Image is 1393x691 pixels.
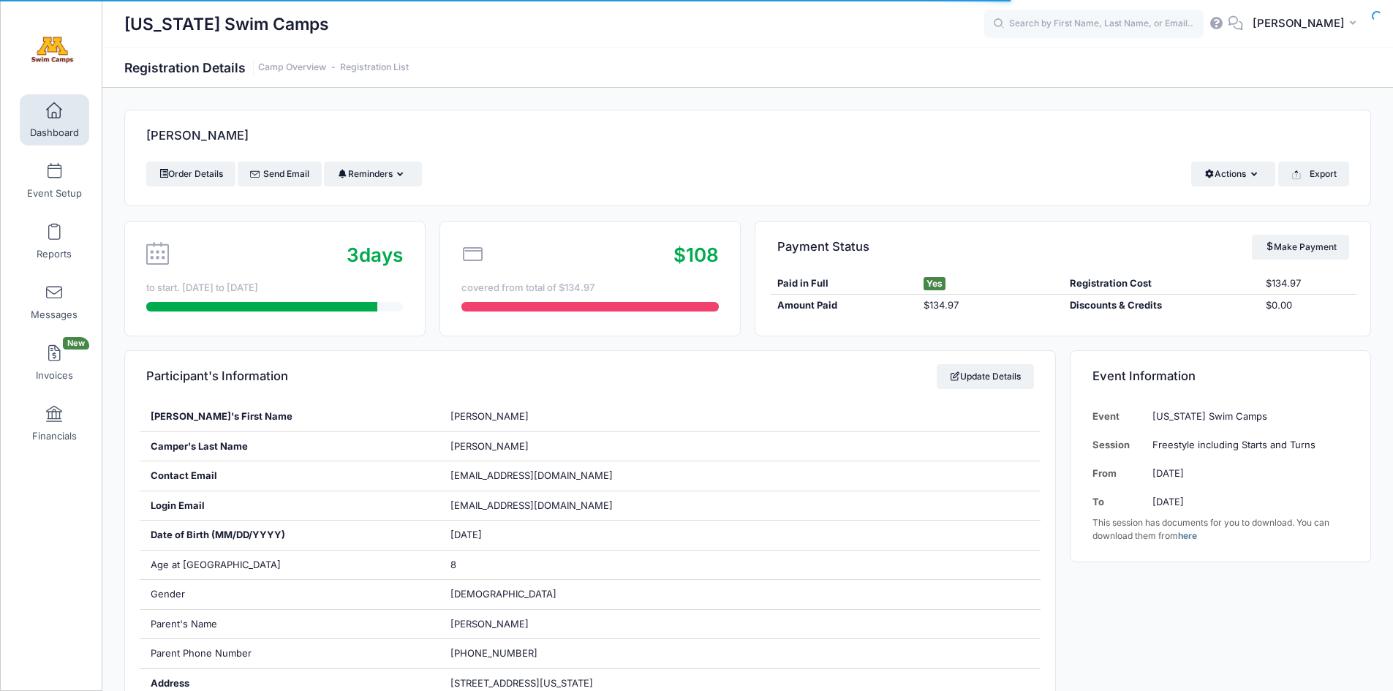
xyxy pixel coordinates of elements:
button: [PERSON_NAME] [1243,7,1371,41]
h4: Event Information [1092,356,1196,398]
span: Dashboard [30,127,79,139]
span: New [63,337,89,350]
div: $134.97 [1258,276,1356,291]
button: Export [1278,162,1349,186]
span: [PERSON_NAME] [450,618,529,630]
span: Reports [37,248,72,260]
span: $108 [673,243,719,266]
a: Dashboard [20,94,89,146]
td: [US_STATE] Swim Camps [1145,402,1348,431]
span: [PHONE_NUMBER] [450,647,537,659]
a: Minnesota Swim Camps [1,15,103,85]
input: Search by First Name, Last Name, or Email... [984,10,1204,39]
td: From [1092,459,1146,488]
div: Camper's Last Name [140,432,440,461]
span: [DEMOGRAPHIC_DATA] [450,588,556,600]
td: Event [1092,402,1146,431]
a: Camp Overview [258,62,326,73]
span: [PERSON_NAME] [450,410,529,422]
span: [PERSON_NAME] [450,440,529,452]
a: Financials [20,398,89,449]
span: [PERSON_NAME] [1253,15,1345,31]
span: 3 [347,243,359,266]
a: Update Details [937,364,1034,389]
td: Freestyle including Starts and Turns [1145,431,1348,459]
h4: Participant's Information [146,356,288,398]
a: Order Details [146,162,235,186]
span: [STREET_ADDRESS][US_STATE] [450,677,593,689]
td: [DATE] [1145,488,1348,516]
div: Age at [GEOGRAPHIC_DATA] [140,551,440,580]
span: Event Setup [27,187,82,200]
div: Amount Paid [770,298,916,313]
img: Minnesota Swim Camps [25,23,80,78]
td: [DATE] [1145,459,1348,488]
div: Gender [140,580,440,609]
a: Make Payment [1252,235,1349,260]
h4: Payment Status [777,226,869,268]
a: Send Email [238,162,322,186]
a: Registration List [340,62,409,73]
h4: [PERSON_NAME] [146,116,249,157]
td: Session [1092,431,1146,459]
span: Financials [32,430,77,442]
div: Registration Cost [1063,276,1258,291]
div: Parent Phone Number [140,639,440,668]
span: 8 [450,559,456,570]
a: Messages [20,276,89,328]
div: Date of Birth (MM/DD/YYYY) [140,521,440,550]
div: to start. [DATE] to [DATE] [146,281,403,295]
div: Contact Email [140,461,440,491]
div: Parent's Name [140,610,440,639]
div: This session has documents for you to download. You can download them from [1092,516,1349,543]
div: [PERSON_NAME]'s First Name [140,402,440,431]
a: Event Setup [20,155,89,206]
div: Login Email [140,491,440,521]
div: days [347,241,403,269]
button: Actions [1191,162,1275,186]
span: Invoices [36,369,73,382]
div: covered from total of $134.97 [461,281,718,295]
div: $134.97 [916,298,1062,313]
h1: Registration Details [124,60,409,75]
a: Reports [20,216,89,267]
span: Messages [31,309,78,321]
h1: [US_STATE] Swim Camps [124,7,329,41]
a: InvoicesNew [20,337,89,388]
span: Yes [924,277,945,290]
div: $0.00 [1258,298,1356,313]
td: To [1092,488,1146,516]
button: Reminders [324,162,421,186]
a: here [1178,530,1197,541]
div: Discounts & Credits [1063,298,1258,313]
div: Paid in Full [770,276,916,291]
span: [EMAIL_ADDRESS][DOMAIN_NAME] [450,469,613,481]
span: [DATE] [450,529,482,540]
span: [EMAIL_ADDRESS][DOMAIN_NAME] [450,499,633,513]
